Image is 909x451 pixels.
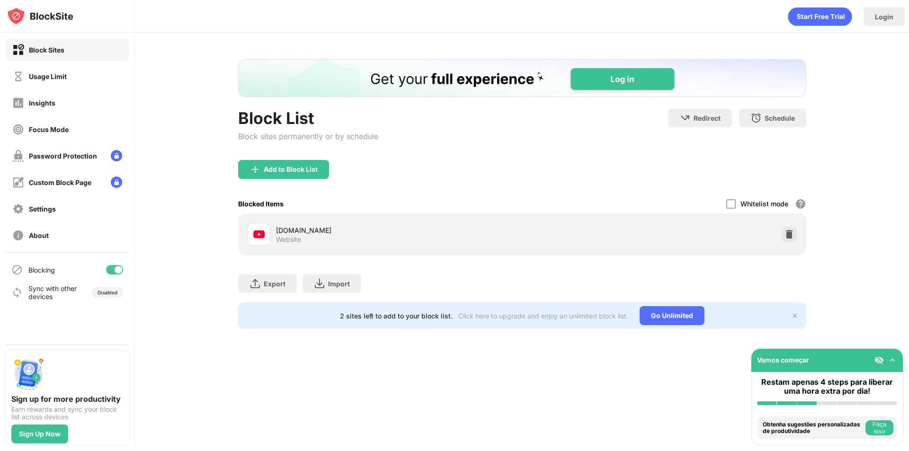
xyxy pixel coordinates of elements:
[874,355,884,365] img: eye-not-visible.svg
[340,312,453,320] div: 2 sites left to add to your block list.
[238,59,806,97] iframe: Banner
[12,97,24,109] img: insights-off.svg
[28,284,77,301] div: Sync with other devices
[458,312,628,320] div: Click here to upgrade and enjoy an unlimited block list.
[791,312,799,319] img: x-button.svg
[19,430,61,438] div: Sign Up Now
[11,394,123,404] div: Sign up for more productivity
[238,200,284,208] div: Blocked Items
[29,99,55,107] div: Insights
[98,290,117,295] div: Disabled
[264,280,285,288] div: Export
[763,421,863,435] div: Obtenha sugestões personalizadas de produtividade
[11,287,23,298] img: sync-icon.svg
[11,406,123,421] div: Earn rewards and sync your block list across devices
[29,46,64,54] div: Block Sites
[740,200,788,208] div: Whitelist mode
[238,132,378,141] div: Block sites permanently or by schedule
[640,306,704,325] div: Go Unlimited
[788,7,852,26] div: animation
[238,108,378,128] div: Block List
[12,150,24,162] img: password-protection-off.svg
[7,7,73,26] img: logo-blocksite.svg
[264,166,318,173] div: Add to Block List
[276,235,301,244] div: Website
[328,280,350,288] div: Import
[765,114,795,122] div: Schedule
[12,230,24,241] img: about-off.svg
[12,203,24,215] img: settings-off.svg
[875,13,893,21] div: Login
[757,356,809,364] div: Vamos começar
[11,356,45,390] img: push-signup.svg
[29,152,97,160] div: Password Protection
[29,231,49,239] div: About
[12,124,24,135] img: focus-off.svg
[29,125,69,133] div: Focus Mode
[111,150,122,161] img: lock-menu.svg
[29,205,56,213] div: Settings
[12,71,24,82] img: time-usage-off.svg
[865,420,893,435] button: Faça isso
[29,178,91,186] div: Custom Block Page
[12,44,24,56] img: block-on.svg
[11,264,23,275] img: blocking-icon.svg
[694,114,721,122] div: Redirect
[253,229,265,240] img: favicons
[757,378,897,396] div: Restam apenas 4 steps para liberar uma hora extra por dia!
[276,225,522,235] div: [DOMAIN_NAME]
[888,355,897,365] img: omni-setup-toggle.svg
[111,177,122,188] img: lock-menu.svg
[12,177,24,188] img: customize-block-page-off.svg
[29,72,67,80] div: Usage Limit
[28,266,55,274] div: Blocking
